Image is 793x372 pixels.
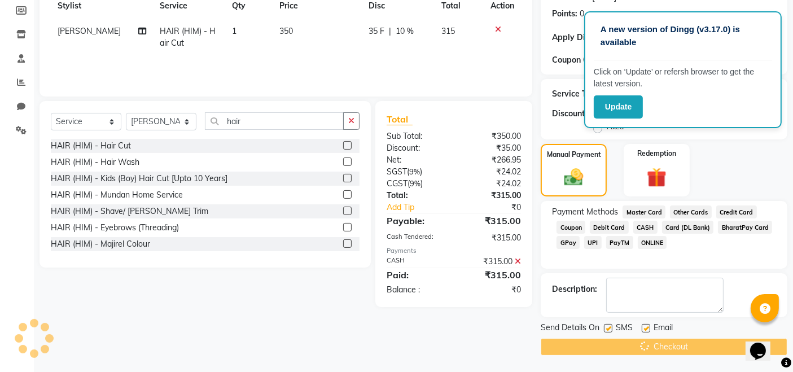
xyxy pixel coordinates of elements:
[601,23,765,49] p: A new version of Dingg (v3.17.0) is available
[552,108,587,120] div: Discount:
[387,113,413,125] span: Total
[232,26,236,36] span: 1
[51,173,227,185] div: HAIR (HIM) - Kids (Boy) Hair Cut [Upto 10 Years]
[662,221,714,234] span: Card (DL Bank)
[557,236,580,249] span: GPay
[51,222,179,234] div: HAIR (HIM) - Eyebrows (Threading)
[454,190,529,202] div: ₹315.00
[410,179,420,188] span: 9%
[378,154,454,166] div: Net:
[638,236,667,249] span: ONLINE
[378,130,454,142] div: Sub Total:
[378,284,454,296] div: Balance :
[51,238,150,250] div: HAIR (HIM) - Majirel Colour
[584,236,602,249] span: UPI
[590,221,629,234] span: Debit Card
[378,142,454,154] div: Discount:
[552,32,626,43] div: Apply Discount
[369,25,384,37] span: 35 F
[58,26,121,36] span: [PERSON_NAME]
[552,54,626,66] div: Coupon Code
[718,221,772,234] span: BharatPay Card
[552,8,577,20] div: Points:
[378,256,454,268] div: CASH
[51,156,139,168] div: HAIR (HIM) - Hair Wash
[378,202,466,213] a: Add Tip
[454,232,529,244] div: ₹315.00
[378,232,454,244] div: Cash Tendered:
[387,178,408,189] span: CGST
[594,66,772,90] p: Click on ‘Update’ or refersh browser to get the latest version.
[454,268,529,282] div: ₹315.00
[389,25,391,37] span: |
[378,214,454,227] div: Payable:
[454,130,529,142] div: ₹350.00
[670,205,712,218] span: Other Cards
[637,148,676,159] label: Redemption
[454,166,529,178] div: ₹24.02
[454,142,529,154] div: ₹35.00
[51,205,208,217] div: HAIR (HIM) - Shave/ [PERSON_NAME] Trim
[552,206,618,218] span: Payment Methods
[633,221,658,234] span: CASH
[454,178,529,190] div: ₹24.02
[387,167,407,177] span: SGST
[378,190,454,202] div: Total:
[641,165,673,190] img: _gift.svg
[552,88,603,100] div: Service Total:
[454,154,529,166] div: ₹266.95
[441,26,455,36] span: 315
[616,322,633,336] span: SMS
[716,205,757,218] span: Credit Card
[160,26,216,48] span: HAIR (HIM) - Hair Cut
[606,236,633,249] span: PayTM
[547,150,601,160] label: Manual Payment
[378,178,454,190] div: ( )
[454,284,529,296] div: ₹0
[557,221,585,234] span: Coupon
[746,327,782,361] iframe: chat widget
[552,283,597,295] div: Description:
[594,95,643,119] button: Update
[279,26,293,36] span: 350
[409,167,420,176] span: 9%
[454,214,529,227] div: ₹315.00
[654,322,673,336] span: Email
[378,268,454,282] div: Paid:
[51,189,183,201] div: HAIR (HIM) - Mundan Home Service
[623,205,665,218] span: Master Card
[205,112,344,130] input: Search or Scan
[378,166,454,178] div: ( )
[51,140,131,152] div: HAIR (HIM) - Hair Cut
[580,8,584,20] div: 0
[541,322,599,336] span: Send Details On
[387,246,521,256] div: Payments
[454,256,529,268] div: ₹315.00
[558,167,589,189] img: _cash.svg
[396,25,414,37] span: 10 %
[467,202,530,213] div: ₹0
